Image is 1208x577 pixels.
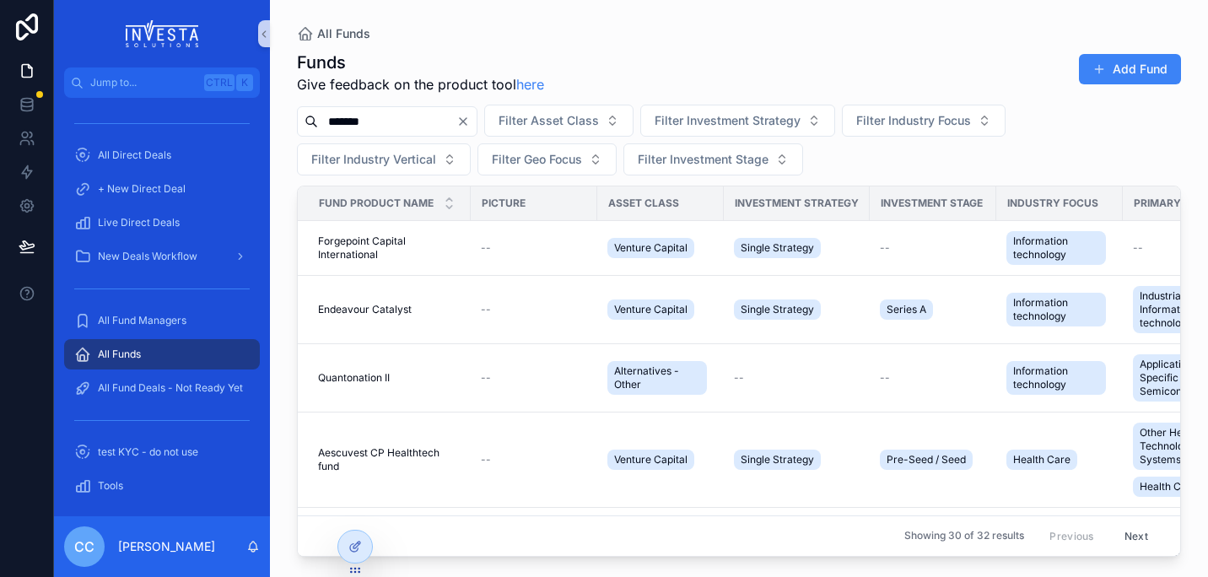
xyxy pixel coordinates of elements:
span: -- [481,241,491,255]
span: Live Direct Deals [98,216,180,229]
a: Information technology [1006,358,1113,398]
a: -- [880,241,986,255]
span: Filter Investment Strategy [655,112,801,129]
span: Filter Asset Class [499,112,599,129]
span: Investment Strategy [735,197,859,210]
span: Venture Capital [614,303,688,316]
button: Clear [456,115,477,128]
a: Health Care [1006,446,1113,473]
span: Filter Industry Focus [856,112,971,129]
a: Information technology [1006,228,1113,268]
a: Series A [880,296,986,323]
a: Aescuvest CP Healthtech fund [318,446,461,473]
a: -- [734,371,860,385]
span: Give feedback on the product tool [297,74,544,94]
a: Alternatives - Other [607,358,714,398]
a: + New Direct Deal [64,174,260,204]
span: Single Strategy [741,241,814,255]
a: Single Strategy [734,296,860,323]
img: App logo [126,20,199,47]
span: CC [74,537,94,557]
span: Tools [98,479,123,493]
span: Asset Class [608,197,679,210]
a: -- [481,241,587,255]
button: Select Button [640,105,835,137]
span: Industry Focus [1007,197,1098,210]
span: -- [734,371,744,385]
a: here [516,76,544,93]
a: Information technology [1006,289,1113,330]
a: Venture Capital [607,446,714,473]
span: Showing 30 of 32 results [904,530,1024,543]
span: Fund Product Name [319,197,434,210]
a: Venture Capital [607,296,714,323]
span: All Fund Deals - Not Ready Yet [98,381,243,395]
span: Filter Industry Vertical [311,151,436,168]
span: Ctrl [204,74,235,91]
span: K [238,76,251,89]
a: Endeavour Catalyst [318,303,461,316]
a: Venture Capital [607,235,714,262]
a: test KYC - do not use [64,437,260,467]
a: Live Direct Deals [64,208,260,238]
a: Tools [64,471,260,501]
span: + New Direct Deal [98,182,186,196]
button: Select Button [297,143,471,175]
span: Venture Capital [614,453,688,466]
a: -- [481,371,587,385]
a: All Funds [64,339,260,369]
a: Quantonation II [318,371,461,385]
a: Single Strategy [734,446,860,473]
span: All Funds [317,25,370,42]
a: Single Strategy [734,235,860,262]
span: New Deals Workflow [98,250,197,263]
span: All Funds [98,348,141,361]
div: scrollable content [54,98,270,516]
span: Information technology [1013,296,1099,323]
button: Next [1113,523,1160,549]
span: Health Care [1140,480,1197,493]
span: -- [481,303,491,316]
span: Venture Capital [614,241,688,255]
a: Forgepoint Capital International [318,235,461,262]
span: Single Strategy [741,453,814,466]
span: Investment Stage [881,197,983,210]
span: Health Care [1013,453,1070,466]
span: Filter Investment Stage [638,151,768,168]
a: Pre-Seed / Seed [880,446,986,473]
span: -- [880,241,890,255]
a: All Direct Deals [64,140,260,170]
span: Information technology [1013,364,1099,391]
a: New Deals Workflow [64,241,260,272]
span: All Direct Deals [98,148,171,162]
button: Select Button [477,143,617,175]
span: Filter Geo Focus [492,151,582,168]
span: -- [481,453,491,466]
a: All Fund Deals - Not Ready Yet [64,373,260,403]
span: Alternatives - Other [614,364,700,391]
span: Endeavour Catalyst [318,303,412,316]
span: Quantonation II [318,371,390,385]
span: Picture [482,197,526,210]
a: -- [880,371,986,385]
span: Series A [887,303,926,316]
span: Information technology [1013,235,1099,262]
span: Jump to... [90,76,197,89]
a: Add Fund [1079,54,1181,84]
a: -- [481,453,587,466]
button: Select Button [842,105,1006,137]
span: -- [880,371,890,385]
a: All Funds [297,25,370,42]
span: Single Strategy [741,303,814,316]
button: Select Button [623,143,803,175]
a: -- [481,303,587,316]
span: All Fund Managers [98,314,186,327]
span: test KYC - do not use [98,445,198,459]
span: -- [481,371,491,385]
span: Pre-Seed / Seed [887,453,966,466]
p: [PERSON_NAME] [118,538,215,555]
button: Select Button [484,105,634,137]
a: All Fund Managers [64,305,260,336]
